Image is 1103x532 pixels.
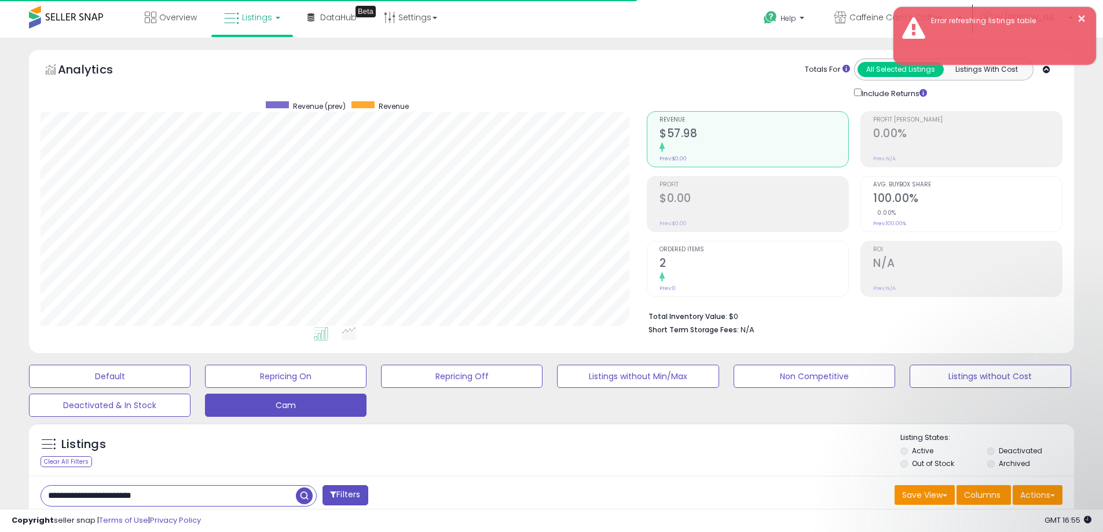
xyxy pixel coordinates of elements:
[922,16,1087,27] div: Error refreshing listings table
[873,285,896,292] small: Prev: N/A
[849,12,954,23] span: Caffeine Cam's Coffee & Candy Company Inc.
[205,365,367,388] button: Repricing On
[320,12,357,23] span: DataHub
[659,285,676,292] small: Prev: 0
[873,247,1062,253] span: ROI
[659,127,848,142] h2: $57.98
[61,436,106,453] h5: Listings
[873,182,1062,188] span: Avg. Buybox Share
[1077,12,1086,26] button: ×
[58,61,135,80] h5: Analytics
[873,220,906,227] small: Prev: 100.00%
[356,6,376,17] div: Tooltip anchor
[381,365,543,388] button: Repricing Off
[659,220,687,227] small: Prev: $0.00
[323,485,368,505] button: Filters
[379,101,409,111] span: Revenue
[805,64,850,75] div: Totals For
[29,394,190,417] button: Deactivated & In Stock
[242,12,272,23] span: Listings
[873,192,1062,207] h2: 100.00%
[659,182,848,188] span: Profit
[648,309,1054,322] li: $0
[845,86,941,100] div: Include Returns
[648,325,739,335] b: Short Term Storage Fees:
[734,365,895,388] button: Non Competitive
[205,394,367,417] button: Cam
[910,365,1071,388] button: Listings without Cost
[858,62,944,77] button: All Selected Listings
[659,155,687,162] small: Prev: $0.00
[659,256,848,272] h2: 2
[159,12,197,23] span: Overview
[12,515,54,526] strong: Copyright
[780,13,796,23] span: Help
[29,365,190,388] button: Default
[763,10,778,25] i: Get Help
[659,247,848,253] span: Ordered Items
[873,208,896,217] small: 0.00%
[12,515,201,526] div: seller snap | |
[873,117,1062,123] span: Profit [PERSON_NAME]
[659,117,848,123] span: Revenue
[99,515,148,526] a: Terms of Use
[150,515,201,526] a: Privacy Policy
[943,62,1029,77] button: Listings With Cost
[754,2,816,38] a: Help
[293,101,346,111] span: Revenue (prev)
[873,256,1062,272] h2: N/A
[41,456,92,467] div: Clear All Filters
[873,155,896,162] small: Prev: N/A
[648,311,727,321] b: Total Inventory Value:
[873,127,1062,142] h2: 0.00%
[900,432,1074,443] p: Listing States:
[659,192,848,207] h2: $0.00
[557,365,719,388] button: Listings without Min/Max
[741,324,754,335] span: N/A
